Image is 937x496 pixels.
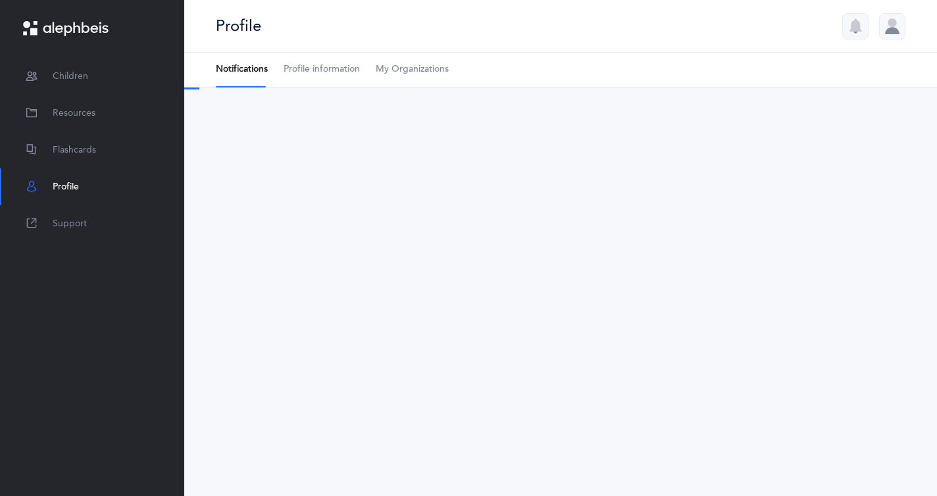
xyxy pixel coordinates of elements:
span: Profile [53,180,79,194]
span: Profile information [284,63,360,76]
span: Resources [53,107,95,120]
div: Profile [216,15,261,37]
span: My Organizations [376,63,449,76]
span: Children [53,70,88,84]
span: Flashcards [53,143,96,157]
span: Support [53,217,87,231]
